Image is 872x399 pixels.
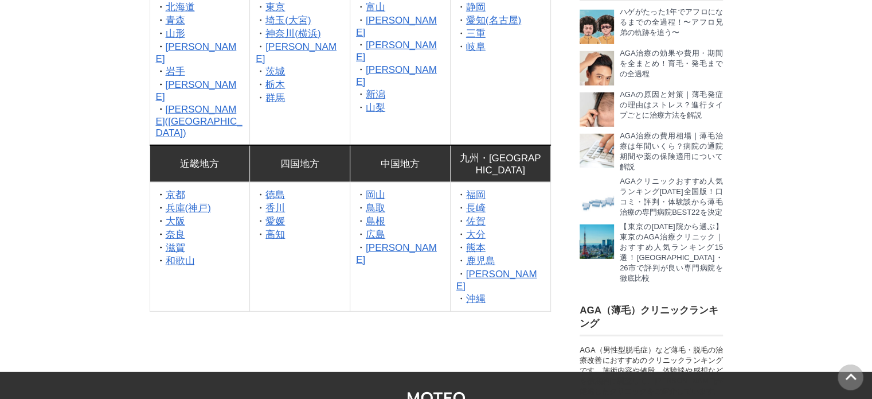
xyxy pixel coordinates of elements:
td: 四国地方 [250,145,350,183]
a: [PERSON_NAME] [156,41,237,64]
img: AGA治療のMOTEOおすすめクリニックランキング全国版 [580,179,614,214]
p: AGA治療の効果や費用・期間を全まとめ！育毛・発毛までの全過程 [620,48,723,79]
p: AGAクリニックおすすめ人気ランキング[DATE]全国版！口コミ・評判・体験談から薄毛治療の専門病院BEST22を決定 [620,176,723,218]
img: 電卓を打つ男性の手 [580,134,614,168]
a: 電卓を打つ男性の手 AGA治療の費用相場｜薄毛治療は年間いくら？病院の通院期間や薬の保険適用について解説 [580,134,723,172]
a: 北海道 [166,2,195,13]
a: 群馬 [265,92,285,103]
a: 岡山 [366,189,385,200]
a: 山形 [166,28,185,39]
a: [PERSON_NAME] [356,15,437,38]
p: ハゲがたった1年でアフロになるまでの全過程！〜アフロ兄弟の軌跡を追う〜 [620,7,723,38]
a: [PERSON_NAME] [456,269,537,292]
a: 高知 [265,229,285,240]
a: 静岡 [466,2,486,13]
a: 三重 [466,28,486,39]
a: 福岡 [466,189,486,200]
a: 鹿児島 [466,255,495,266]
a: 鳥取 [366,203,385,214]
a: 富山 [366,2,385,13]
a: 沖縄 [466,293,486,304]
a: 徳島 [265,189,285,200]
a: 東京タワー 【東京の[DATE]院から選ぶ】東京のAGA治療クリニック｜おすすめ人気ランキング15選！[GEOGRAPHIC_DATA]・26市で評判が良い専門病院を徹底比較 [580,224,723,284]
a: 奈良 [166,229,185,240]
a: 愛知(名古屋) [466,15,521,26]
a: 東京 [265,2,285,13]
a: 山梨 [366,102,385,113]
td: 近畿地方 [150,145,250,183]
a: AGAを治療したい AGA治療の効果や費用・期間を全まとめ！育毛・発毛までの全過程 [580,51,723,86]
a: 和歌山 [166,255,195,266]
a: AGA治療のMOTEOおすすめクリニックランキング全国版 AGAクリニックおすすめ人気ランキング[DATE]全国版！口コミ・評判・体験談から薄毛治療の専門病院BEST22を決定 [580,179,723,218]
a: 兵庫(神戸) [166,203,211,214]
a: 栃木 [265,79,285,90]
div: AGA（男性型脱毛症）など薄毛・脱毛の治療改善におすすめのクリニックランキングです。施術内容や値段、体験談や感想などを徹底的に調査して、[PERSON_NAME]が厳選したクリニックをご紹介して... [580,345,723,397]
a: 青森 [166,15,185,26]
a: 神奈川(横浜) [265,28,320,39]
a: 大阪 [166,216,185,227]
p: AGAの原因と対策｜薄毛発症の理由はストレス？進行タイプごとに治療方法を解説 [620,90,723,121]
a: AGAの原因と対策！若ハゲのメカニズム AGAの原因と対策｜薄毛発症の理由はストレス？進行タイプごとに治療方法を解説 [580,92,723,127]
a: [PERSON_NAME] [156,79,237,102]
a: 愛媛 [265,216,285,227]
p: AGA治療の費用相場｜薄毛治療は年間いくら？病院の通院期間や薬の保険適用について解説 [620,131,723,172]
a: 広島 [366,229,385,240]
img: AGAを治療したい [580,51,614,86]
td: ・ ・ ・ ・ [250,182,350,311]
a: 香川 [265,203,285,214]
img: ハゲがたった1年えアフロになるまでの全過程 [580,10,614,44]
img: PAGE UP [838,365,863,390]
a: 佐賀 [466,216,486,227]
h3: AGA（薄毛）クリニックランキング [580,304,723,330]
a: 岐阜 [466,41,486,52]
td: ・ ・ ・ ・ ・ ・ [150,182,250,311]
a: [PERSON_NAME] [356,242,437,265]
td: 中国地方 [350,145,451,183]
a: 新潟 [366,89,385,100]
a: 茨城 [265,66,285,77]
a: [PERSON_NAME] [356,40,437,63]
a: 滋賀 [166,242,185,253]
a: 京都 [166,189,185,200]
a: 大分 [466,229,486,240]
a: 埼玉(大宮) [265,15,311,26]
a: 熊本 [466,242,486,253]
a: [PERSON_NAME] [356,64,437,87]
td: ・ ・ ・ ・ ・ ・ ・ ・ [450,182,550,311]
td: 九州・[GEOGRAPHIC_DATA] [450,145,550,183]
a: ハゲがたった1年えアフロになるまでの全過程 ハゲがたった1年でアフロになるまでの全過程！〜アフロ兄弟の軌跡を追う〜 [580,10,723,44]
a: [PERSON_NAME] [256,41,337,64]
p: 【東京の[DATE]院から選ぶ】東京のAGA治療クリニック｜おすすめ人気ランキング15選！[GEOGRAPHIC_DATA]・26市で評判が良い専門病院を徹底比較 [620,222,723,284]
img: 東京タワー [580,224,614,259]
a: 長崎 [466,203,486,214]
a: 岩手 [166,66,185,77]
td: ・ ・ ・ ・ ・ [350,182,451,311]
a: [PERSON_NAME]([GEOGRAPHIC_DATA]) [156,104,243,138]
img: AGAの原因と対策！若ハゲのメカニズム [580,92,614,127]
a: 島根 [366,216,385,227]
